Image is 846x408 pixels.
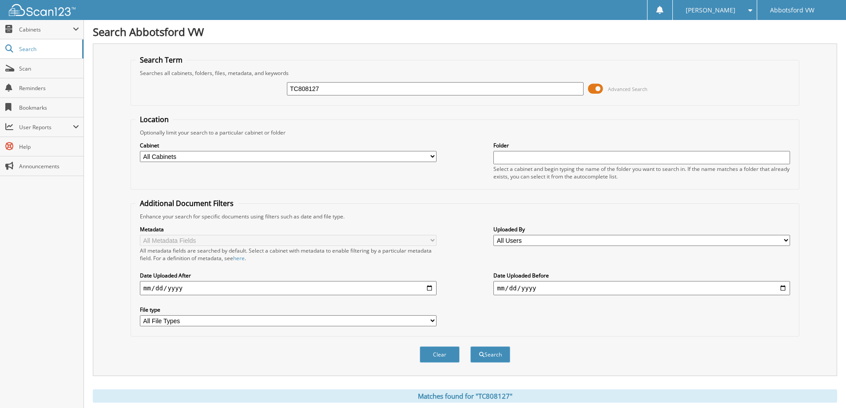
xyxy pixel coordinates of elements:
[140,226,437,233] label: Metadata
[19,143,79,151] span: Help
[9,4,75,16] img: scan123-logo-white.svg
[135,69,794,77] div: Searches all cabinets, folders, files, metadata, and keywords
[93,24,837,39] h1: Search Abbotsford VW
[135,55,187,65] legend: Search Term
[493,281,790,295] input: end
[19,84,79,92] span: Reminders
[135,198,238,208] legend: Additional Document Filters
[493,272,790,279] label: Date Uploaded Before
[420,346,460,363] button: Clear
[686,8,735,13] span: [PERSON_NAME]
[493,226,790,233] label: Uploaded By
[135,129,794,136] div: Optionally limit your search to a particular cabinet or folder
[19,162,79,170] span: Announcements
[470,346,510,363] button: Search
[140,306,437,313] label: File type
[140,272,437,279] label: Date Uploaded After
[140,247,437,262] div: All metadata fields are searched by default. Select a cabinet with metadata to enable filtering b...
[135,115,173,124] legend: Location
[233,254,245,262] a: here
[19,26,73,33] span: Cabinets
[140,142,437,149] label: Cabinet
[493,142,790,149] label: Folder
[140,281,437,295] input: start
[135,213,794,220] div: Enhance your search for specific documents using filters such as date and file type.
[608,86,647,92] span: Advanced Search
[770,8,814,13] span: Abbotsford VW
[19,123,73,131] span: User Reports
[19,45,78,53] span: Search
[93,389,837,403] div: Matches found for "TC808127"
[493,165,790,180] div: Select a cabinet and begin typing the name of the folder you want to search in. If the name match...
[19,65,79,72] span: Scan
[19,104,79,111] span: Bookmarks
